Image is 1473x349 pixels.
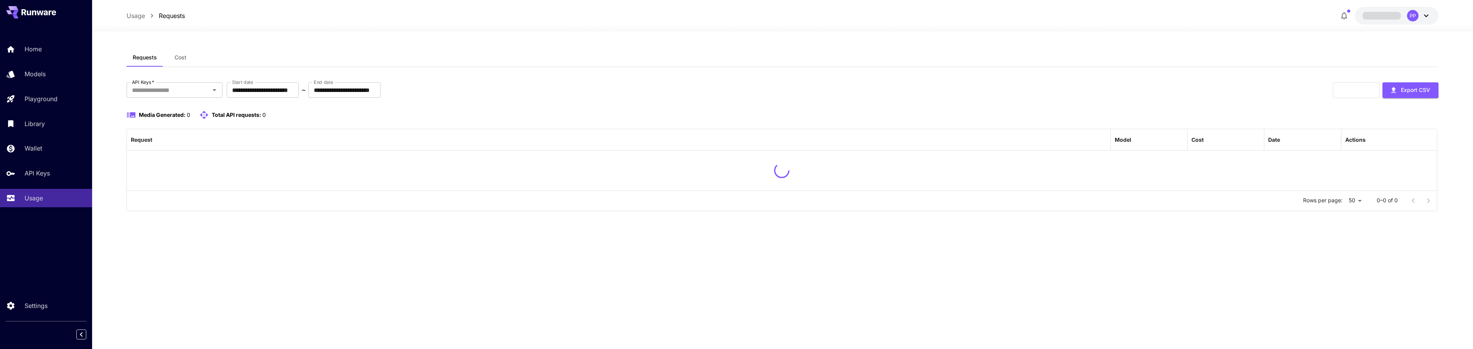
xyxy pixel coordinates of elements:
div: Date [1268,136,1280,143]
p: 0–0 of 0 [1377,197,1398,204]
span: Cost [175,54,186,61]
label: End date [314,79,333,85]
label: API Keys [132,79,154,85]
label: Start date [232,79,253,85]
p: Rows per page: [1303,197,1343,204]
p: Models [25,69,46,79]
span: 0 [262,111,266,118]
button: PP [1355,7,1438,25]
p: Home [25,44,42,54]
button: Collapse sidebar [76,329,86,339]
button: Open [209,85,220,95]
div: 50 [1346,195,1364,206]
p: Wallet [25,144,42,153]
div: Model [1115,136,1131,143]
a: Usage [127,11,145,20]
div: Collapse sidebar [82,328,92,341]
nav: breadcrumb [127,11,185,20]
span: Requests [133,54,157,61]
div: Cost [1191,136,1204,143]
div: PP [1407,10,1419,21]
p: Library [25,119,45,128]
a: Requests [159,11,185,20]
p: API Keys [25,169,50,178]
p: Playground [25,94,58,103]
p: Settings [25,301,48,310]
div: Request [131,136,152,143]
span: Total API requests: [212,111,261,118]
span: 0 [187,111,190,118]
p: ~ [302,85,306,95]
div: Actions [1345,136,1366,143]
span: Media Generated: [139,111,186,118]
p: Usage [25,193,43,203]
button: Export CSV [1382,82,1438,98]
